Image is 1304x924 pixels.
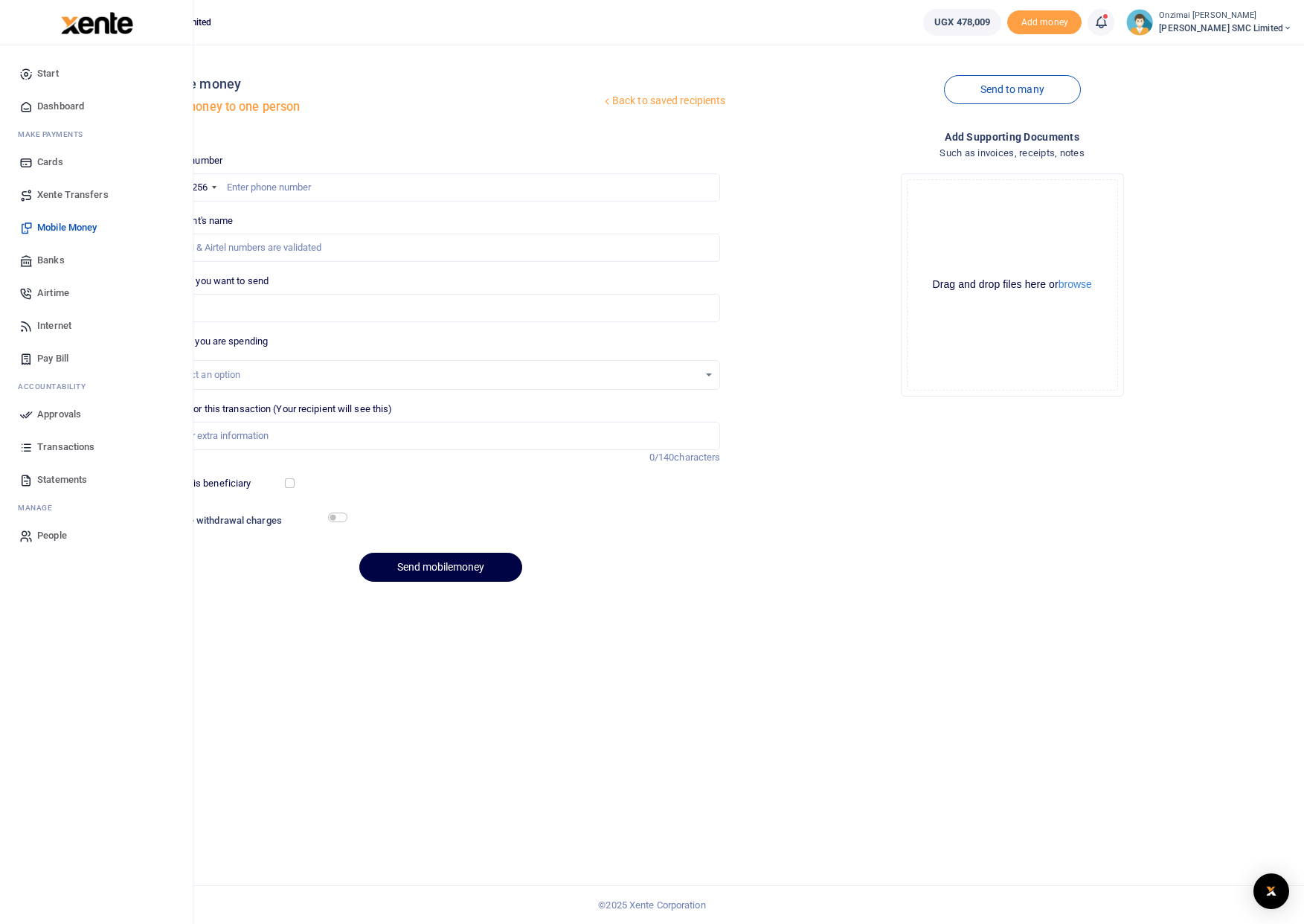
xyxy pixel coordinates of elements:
span: Approvals [37,407,81,422]
a: Start [12,57,181,90]
li: Toup your wallet [1007,10,1082,35]
li: M [12,123,181,146]
button: browse [1059,279,1092,289]
span: Start [37,66,59,81]
span: Banks [37,253,65,268]
input: UGX [161,294,721,322]
li: Wallet ballance [917,9,1007,36]
div: Open Intercom Messenger [1253,873,1289,909]
a: Pay Bill [12,342,181,375]
span: Dashboard [37,99,84,114]
li: M [12,496,181,519]
a: Send to many [944,75,1081,104]
a: People [12,519,181,552]
span: Pay Bill [37,351,68,366]
a: profile-user Onzimai [PERSON_NAME] [PERSON_NAME] SMC Limited [1126,9,1292,36]
label: Reason you are spending [161,334,268,349]
a: UGX 478,009 [923,9,1001,36]
h5: Send money to one person [155,100,601,115]
a: Internet [12,309,181,342]
h4: Mobile money [155,76,601,92]
input: Enter phone number [161,173,721,202]
span: anage [25,502,53,513]
small: Onzimai [PERSON_NAME] [1159,10,1292,22]
img: logo-large [61,12,133,34]
span: [PERSON_NAME] SMC Limited [1159,22,1292,35]
h4: Such as invoices, receipts, notes [732,145,1292,161]
span: UGX 478,009 [934,15,990,30]
span: 0/140 [649,452,675,463]
div: Drag and drop files here or [908,277,1117,292]
span: Internet [37,318,71,333]
img: profile-user [1126,9,1153,36]
span: Cards [37,155,63,170]
a: Cards [12,146,181,179]
span: People [37,528,67,543]
a: Transactions [12,431,181,463]
button: Send mobilemoney [359,553,522,582]
label: Save this beneficiary [161,476,251,491]
a: Back to saved recipients [601,88,727,115]
li: Ac [12,375,181,398]
input: Enter extra information [161,422,721,450]
label: Memo for this transaction (Your recipient will see this) [161,402,393,417]
span: Mobile Money [37,220,97,235]
span: countability [29,381,86,392]
a: logo-small logo-large logo-large [60,16,133,28]
div: File Uploader [901,173,1124,397]
a: Banks [12,244,181,277]
label: Phone number [161,153,222,168]
label: Amount you want to send [161,274,269,289]
a: Add money [1007,16,1082,27]
a: Airtime [12,277,181,309]
a: Xente Transfers [12,179,181,211]
a: Statements [12,463,181,496]
span: characters [674,452,720,463]
a: Dashboard [12,90,181,123]
h4: Add supporting Documents [732,129,1292,145]
span: Transactions [37,440,94,455]
span: Add money [1007,10,1082,35]
span: Xente Transfers [37,187,109,202]
span: ake Payments [25,129,83,140]
span: Statements [37,472,87,487]
a: Mobile Money [12,211,181,244]
span: Airtime [37,286,69,301]
label: Recipient's name [161,214,234,228]
div: +256 [187,180,208,195]
input: MTN & Airtel numbers are validated [161,234,721,262]
div: Select an option [172,368,699,382]
a: Approvals [12,398,181,431]
h6: Include withdrawal charges [162,515,340,527]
